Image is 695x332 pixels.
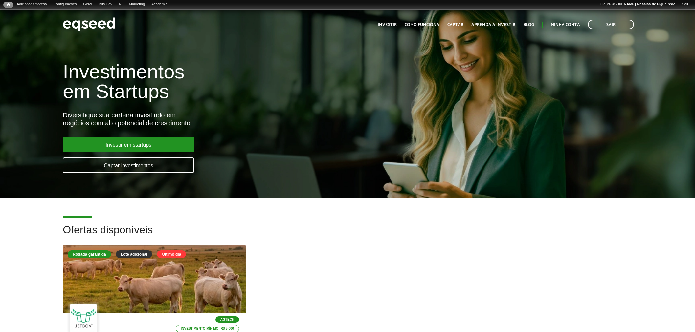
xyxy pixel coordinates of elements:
a: Captar investimentos [63,157,194,173]
a: Investir [378,23,397,27]
a: Sair [679,2,692,7]
div: Diversifique sua carteira investindo em negócios com alto potencial de crescimento [63,111,400,127]
h1: Investimentos em Startups [63,62,400,101]
a: Adicionar empresa [13,2,50,7]
span: Início [7,2,10,7]
a: Configurações [50,2,80,7]
div: Rodada garantida [68,250,111,258]
a: Minha conta [551,23,580,27]
a: Início [3,2,13,8]
a: Geral [80,2,95,7]
a: Como funciona [405,23,439,27]
a: Aprenda a investir [471,23,515,27]
strong: [PERSON_NAME] Messias de Figueirêdo [605,2,675,6]
a: Olá[PERSON_NAME] Messias de Figueirêdo [596,2,679,7]
a: Academia [148,2,171,7]
h2: Ofertas disponíveis [63,224,632,245]
a: Bus Dev [95,2,116,7]
a: Blog [523,23,534,27]
a: Sair [588,20,634,29]
div: Último dia [157,250,186,258]
img: EqSeed [63,16,115,33]
a: Captar [447,23,463,27]
a: RI [116,2,126,7]
a: Investir em startups [63,137,194,152]
p: Agtech [215,316,239,323]
div: Lote adicional [116,250,152,258]
a: Marketing [126,2,148,7]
